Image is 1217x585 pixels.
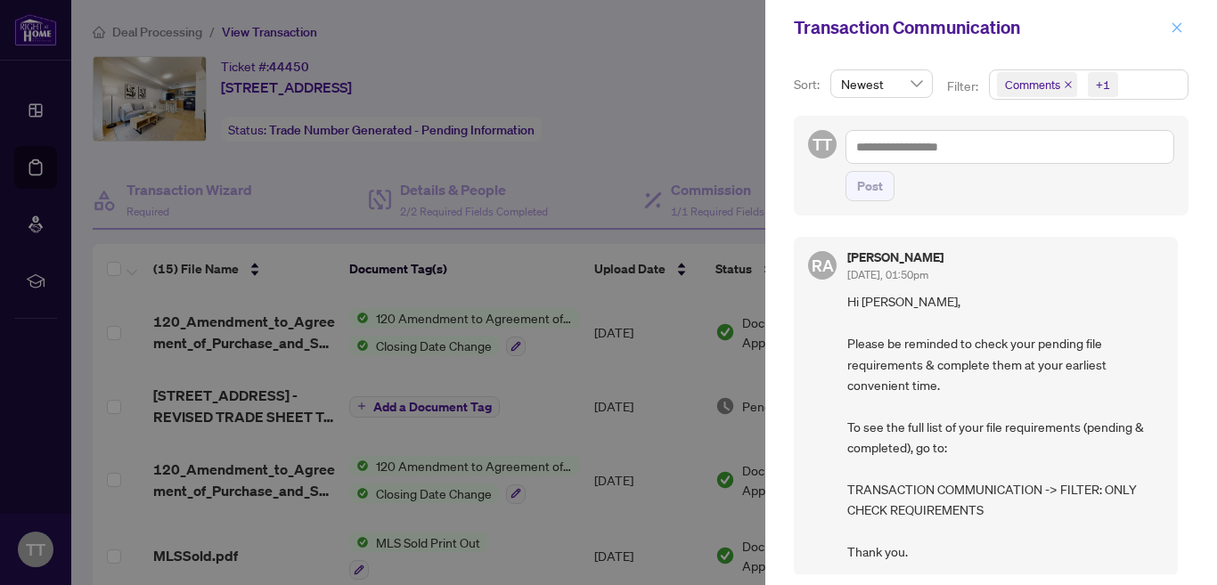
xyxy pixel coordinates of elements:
[847,291,1164,562] span: Hi [PERSON_NAME], Please be reminded to check your pending file requirements & complete them at y...
[794,14,1165,41] div: Transaction Communication
[847,251,943,264] h5: [PERSON_NAME]
[812,253,834,278] span: RA
[1096,76,1110,93] div: +1
[794,75,823,94] p: Sort:
[813,132,832,157] span: TT
[847,268,928,281] span: [DATE], 01:50pm
[1064,80,1073,89] span: close
[997,72,1077,97] span: Comments
[947,77,981,96] p: Filter:
[1005,76,1060,93] span: Comments
[841,70,922,97] span: Newest
[845,171,894,201] button: Post
[1171,21,1183,34] span: close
